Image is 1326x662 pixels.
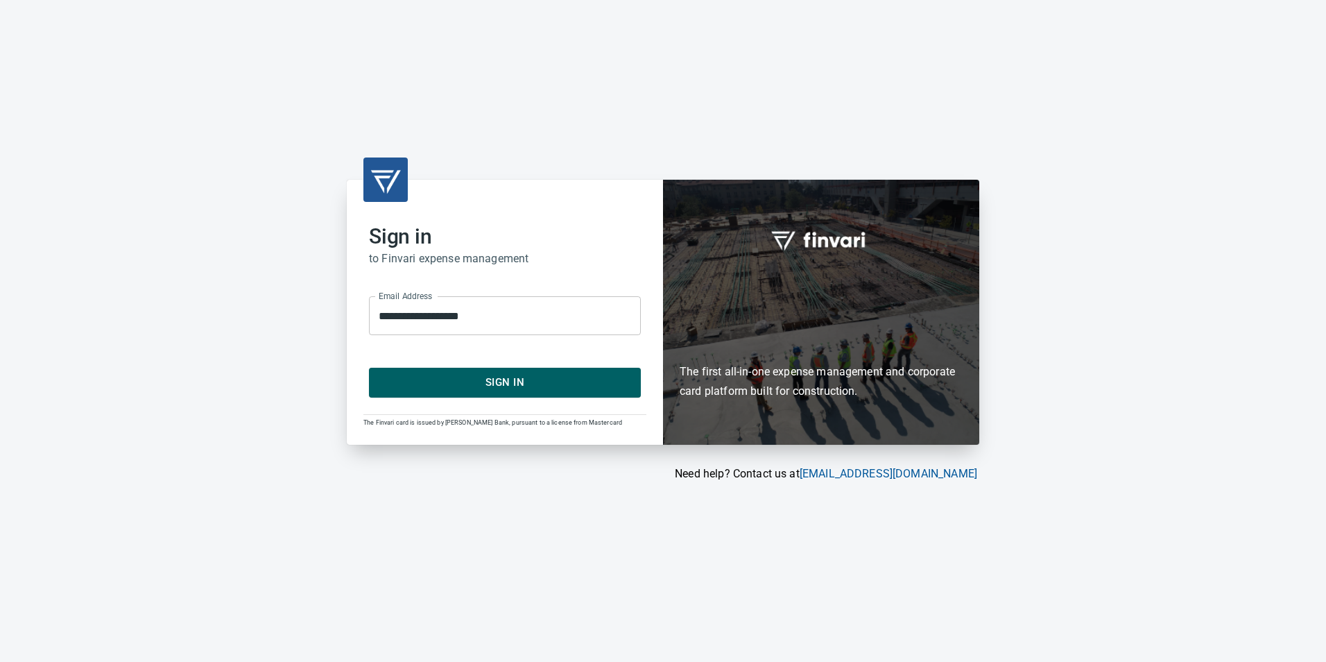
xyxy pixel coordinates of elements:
img: transparent_logo.png [369,163,402,196]
div: Finvari [663,180,979,444]
img: fullword_logo_white.png [769,223,873,255]
h2: Sign in [369,224,641,249]
button: Sign In [369,368,641,397]
span: The Finvari card is issued by [PERSON_NAME] Bank, pursuant to a license from Mastercard [363,419,622,426]
span: Sign In [384,373,626,391]
h6: The first all-in-one expense management and corporate card platform built for construction. [680,282,963,401]
h6: to Finvari expense management [369,249,641,269]
a: [EMAIL_ADDRESS][DOMAIN_NAME] [800,467,977,480]
p: Need help? Contact us at [347,466,977,482]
